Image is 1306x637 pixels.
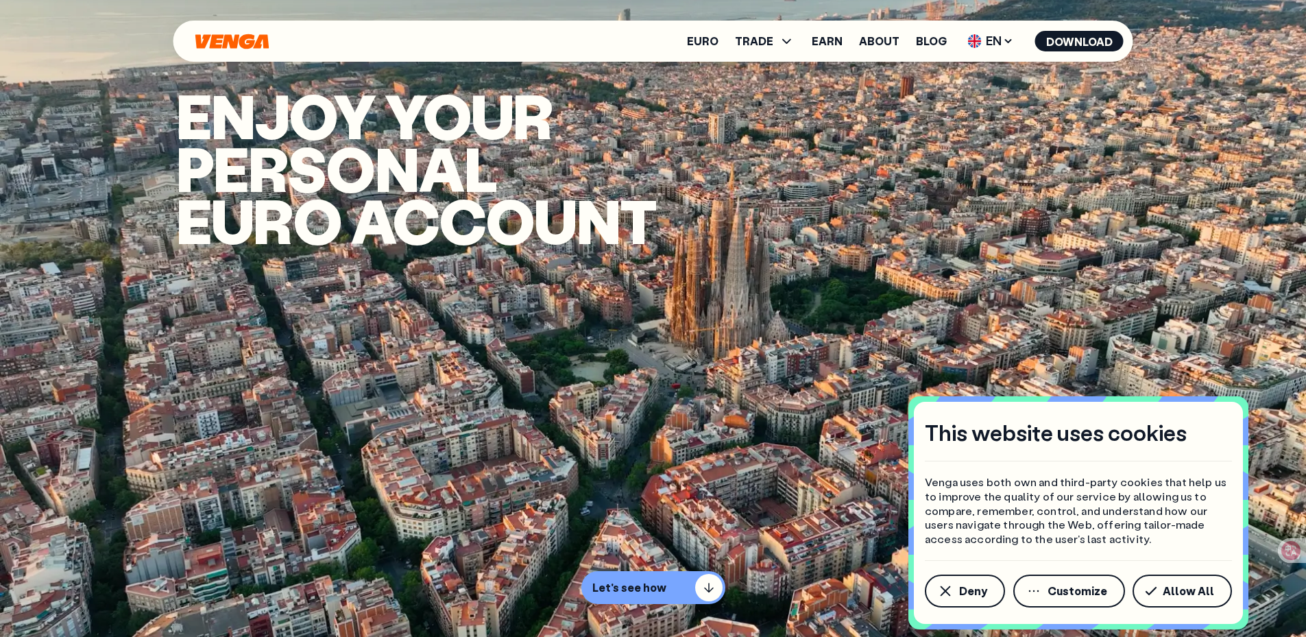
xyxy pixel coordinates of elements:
[925,575,1005,608] button: Deny
[925,475,1232,546] p: Venga uses both own and third-party cookies that help us to improve the quality of our service by...
[1035,31,1124,51] button: Download
[735,33,795,49] span: TRADE
[176,89,759,247] h1: Enjoy your PERSONAL euro account
[1013,575,1125,608] button: Customize
[581,571,725,604] button: Let's see how
[968,34,982,48] img: flag-uk
[812,36,843,47] a: Earn
[859,36,899,47] a: About
[1163,586,1214,597] span: Allow All
[925,418,1187,447] h4: This website uses cookies
[1133,575,1232,608] button: Allow All
[1048,586,1107,597] span: Customize
[916,36,947,47] a: Blog
[687,36,718,47] a: Euro
[735,36,773,47] span: TRADE
[959,586,987,597] span: Deny
[963,30,1019,52] span: EN
[194,34,271,49] svg: Home
[592,581,666,594] p: Let's see how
